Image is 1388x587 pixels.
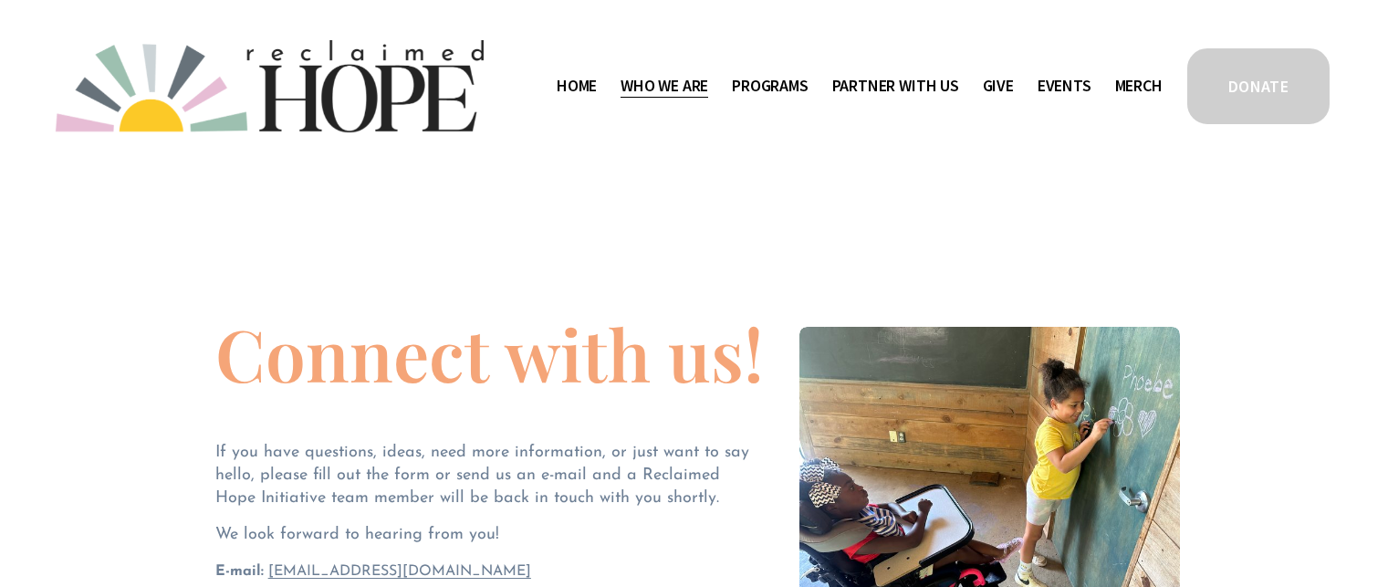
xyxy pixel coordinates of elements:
[1038,71,1091,100] a: Events
[732,71,809,100] a: folder dropdown
[1115,71,1163,100] a: Merch
[983,71,1014,100] a: Give
[215,527,499,543] span: We look forward to hearing from you!
[215,445,755,507] span: If you have questions, ideas, need more information, or just want to say hello, please fill out t...
[215,564,264,579] strong: E-mail:
[621,71,708,100] a: folder dropdown
[621,73,708,100] span: Who We Are
[56,40,484,132] img: Reclaimed Hope Initiative
[1184,46,1332,127] a: DONATE
[832,71,959,100] a: folder dropdown
[215,318,764,389] h1: Connect with us!
[832,73,959,100] span: Partner With Us
[732,73,809,100] span: Programs
[557,71,597,100] a: Home
[268,564,531,579] a: [EMAIL_ADDRESS][DOMAIN_NAME]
